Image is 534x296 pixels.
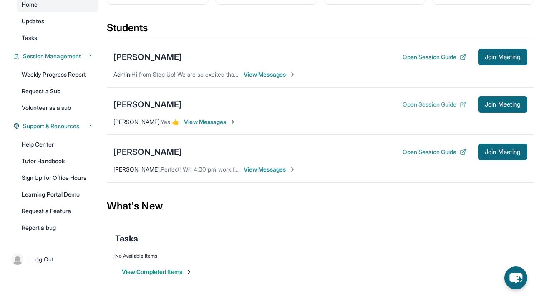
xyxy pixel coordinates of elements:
[403,148,466,156] button: Open Session Guide
[184,118,236,126] span: View Messages
[115,253,526,259] div: No Available Items
[289,71,296,78] img: Chevron-Right
[32,255,54,264] span: Log Out
[113,118,161,125] span: [PERSON_NAME] :
[20,52,93,60] button: Session Management
[403,53,466,61] button: Open Session Guide
[12,254,23,265] img: user-img
[23,52,81,60] span: Session Management
[17,30,98,45] a: Tasks
[161,118,179,125] span: Yes 👍
[113,71,131,78] span: Admin :
[478,144,527,160] button: Join Meeting
[403,100,466,109] button: Open Session Guide
[17,67,98,82] a: Weekly Progress Report
[20,122,93,130] button: Support & Resources
[113,99,182,110] div: [PERSON_NAME]
[107,21,534,40] div: Students
[17,220,98,235] a: Report a bug
[478,96,527,113] button: Join Meeting
[485,149,521,154] span: Join Meeting
[8,250,98,269] a: |Log Out
[289,166,296,173] img: Chevron-Right
[113,166,161,173] span: [PERSON_NAME] :
[22,17,45,25] span: Updates
[17,187,98,202] a: Learning Portal Demo
[113,51,182,63] div: [PERSON_NAME]
[244,70,296,79] span: View Messages
[485,102,521,107] span: Join Meeting
[23,122,79,130] span: Support & Resources
[17,14,98,29] a: Updates
[122,268,192,276] button: View Completed Items
[161,166,275,173] span: Perfect! Will 4:00 pm work for [DATE] also?
[17,204,98,219] a: Request a Feature
[107,188,534,224] div: What's New
[17,84,98,99] a: Request a Sub
[504,266,527,289] button: chat-button
[115,233,138,244] span: Tasks
[17,154,98,169] a: Tutor Handbook
[113,146,182,158] div: [PERSON_NAME]
[17,137,98,152] a: Help Center
[229,119,236,125] img: Chevron-Right
[478,49,527,65] button: Join Meeting
[22,0,38,9] span: Home
[485,55,521,60] span: Join Meeting
[27,254,29,264] span: |
[17,100,98,115] a: Volunteer as a sub
[22,34,37,42] span: Tasks
[17,170,98,185] a: Sign Up for Office Hours
[244,165,296,174] span: View Messages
